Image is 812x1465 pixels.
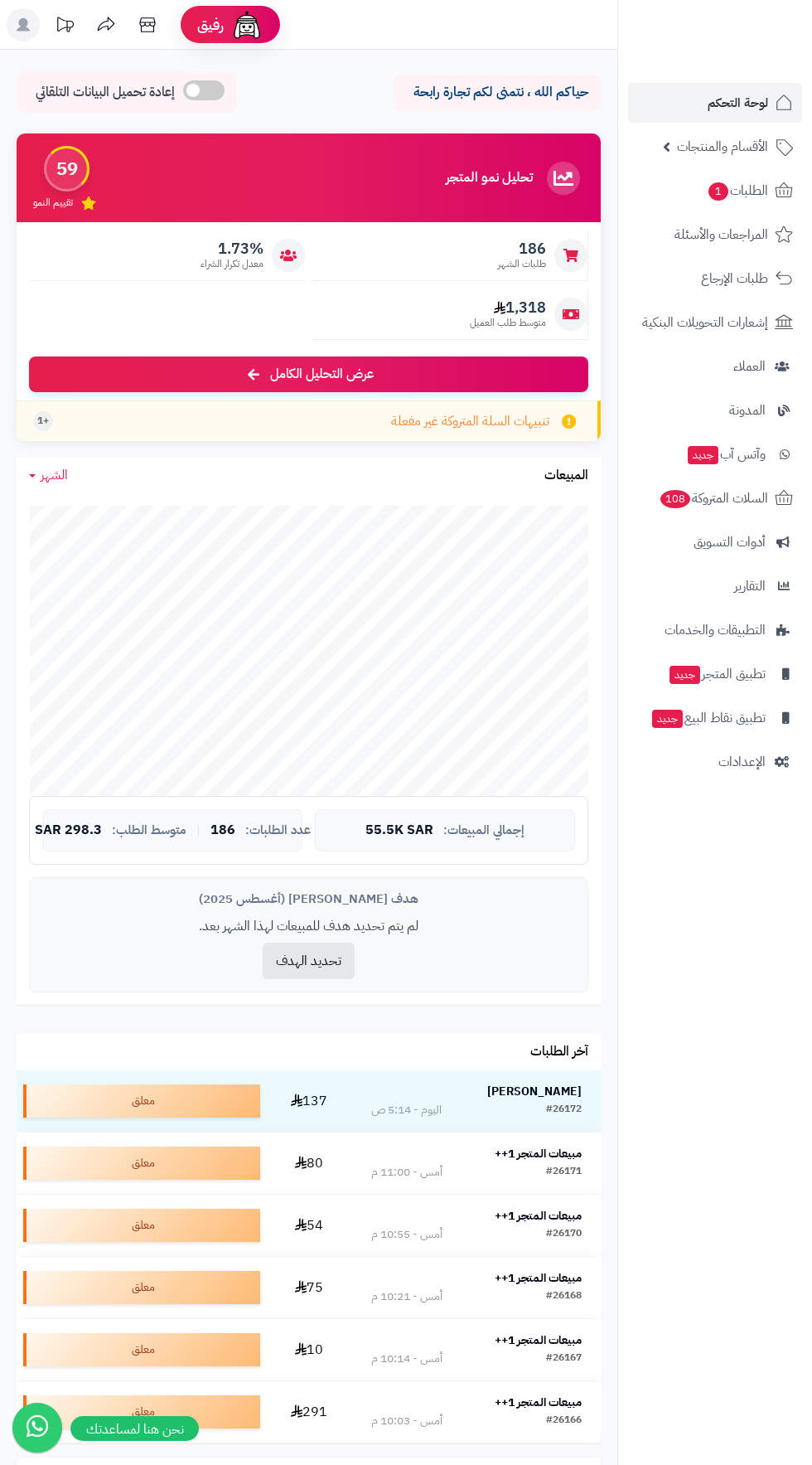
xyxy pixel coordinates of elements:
span: طلبات الشهر [498,257,546,271]
span: إشعارات التحويلات البنكية [642,311,768,334]
strong: مبيعات المتجر 1++ [495,1269,582,1287]
div: معلق [23,1147,260,1180]
div: #26168 [546,1288,582,1305]
span: 55.5K SAR [365,823,433,838]
p: لم يتم تحديد هدف للمبيعات لهذا الشهر بعد. [42,917,575,936]
strong: [PERSON_NAME] [487,1083,582,1100]
div: #26172 [546,1102,582,1118]
a: وآتس آبجديد [628,434,802,474]
a: تحديثات المنصة [44,8,85,46]
td: 80 [267,1133,352,1194]
a: أدوات التسويق [628,522,802,562]
a: الطلبات1 [628,171,802,211]
span: 1,318 [470,298,546,317]
span: الإعدادات [718,750,766,774]
td: 291 [267,1381,352,1443]
span: 1 [708,182,728,201]
div: أمس - 10:14 م [371,1351,442,1367]
span: إجمالي المبيعات: [443,823,524,837]
span: المدونة [729,399,766,422]
span: وآتس آب [686,443,766,466]
span: لوحة التحكم [708,91,768,114]
span: إعادة تحميل البيانات التلقائي [36,83,175,102]
span: تطبيق المتجر [668,662,766,686]
div: أمس - 11:00 م [371,1164,442,1181]
button: تحديد الهدف [263,943,355,979]
p: حياكم الله ، نتمنى لكم تجارة رابحة [406,83,588,102]
span: 186 [210,823,235,838]
span: العملاء [733,355,766,378]
div: أمس - 10:03 م [371,1413,442,1429]
a: إشعارات التحويلات البنكية [628,303,802,342]
strong: مبيعات المتجر 1++ [495,1145,582,1162]
td: 54 [267,1195,352,1256]
span: رفيق [197,15,224,35]
span: الأقسام والمنتجات [677,135,768,158]
div: معلق [23,1271,260,1304]
span: الشهر [41,465,68,485]
span: 1.73% [201,240,263,258]
a: الشهر [29,466,68,485]
a: السلات المتروكة108 [628,478,802,518]
span: عرض التحليل الكامل [270,365,374,384]
a: عرض التحليل الكامل [29,357,588,392]
span: أدوات التسويق [694,531,766,554]
a: العملاء [628,347,802,386]
span: | [196,824,201,837]
h3: المبيعات [544,468,588,483]
h3: تحليل نمو المتجر [446,171,533,186]
span: التقارير [734,575,766,598]
span: تنبيهات السلة المتروكة غير مفعلة [391,412,549,431]
span: طلبات الإرجاع [701,267,768,290]
span: 186 [498,240,546,258]
div: هدف [PERSON_NAME] (أغسطس 2025) [42,890,575,908]
strong: مبيعات المتجر 1++ [495,1394,582,1411]
td: 137 [267,1070,352,1132]
strong: مبيعات المتجر 1++ [495,1207,582,1225]
div: اليوم - 5:14 ص [371,1102,442,1118]
span: 298.3 SAR [35,823,102,838]
a: المراجعات والأسئلة [628,215,802,255]
div: معلق [23,1209,260,1242]
a: التقارير [628,566,802,606]
div: معلق [23,1333,260,1366]
img: ai-face.png [230,8,263,41]
div: أمس - 10:55 م [371,1226,442,1243]
span: تطبيق نقاط البيع [650,706,766,730]
a: تطبيق المتجرجديد [628,654,802,694]
a: التطبيقات والخدمات [628,610,802,650]
span: جديد [669,666,700,684]
span: عدد الطلبات: [245,823,311,837]
a: لوحة التحكم [628,83,802,123]
span: 108 [660,490,690,508]
span: المراجعات والأسئلة [674,223,768,246]
div: معلق [23,1395,260,1429]
span: متوسط طلب العميل [470,316,546,330]
span: السلات المتروكة [659,487,768,510]
a: المدونة [628,391,802,430]
span: جديد [688,446,718,464]
span: التطبيقات والخدمات [665,619,766,642]
strong: مبيعات المتجر 1++ [495,1332,582,1349]
span: تقييم النمو [33,196,73,210]
td: 10 [267,1319,352,1380]
div: معلق [23,1084,260,1118]
span: معدل تكرار الشراء [201,257,263,271]
div: #26171 [546,1164,582,1181]
span: جديد [652,710,683,728]
div: #26166 [546,1413,582,1429]
td: 75 [267,1257,352,1318]
div: #26167 [546,1351,582,1367]
a: الإعدادات [628,742,802,782]
div: #26170 [546,1226,582,1243]
a: طلبات الإرجاع [628,259,802,298]
span: +1 [37,414,49,428]
span: الطلبات [707,179,768,202]
a: تطبيق نقاط البيعجديد [628,698,802,738]
h3: آخر الطلبات [530,1045,588,1060]
span: متوسط الطلب: [112,823,186,837]
div: أمس - 10:21 م [371,1288,442,1305]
